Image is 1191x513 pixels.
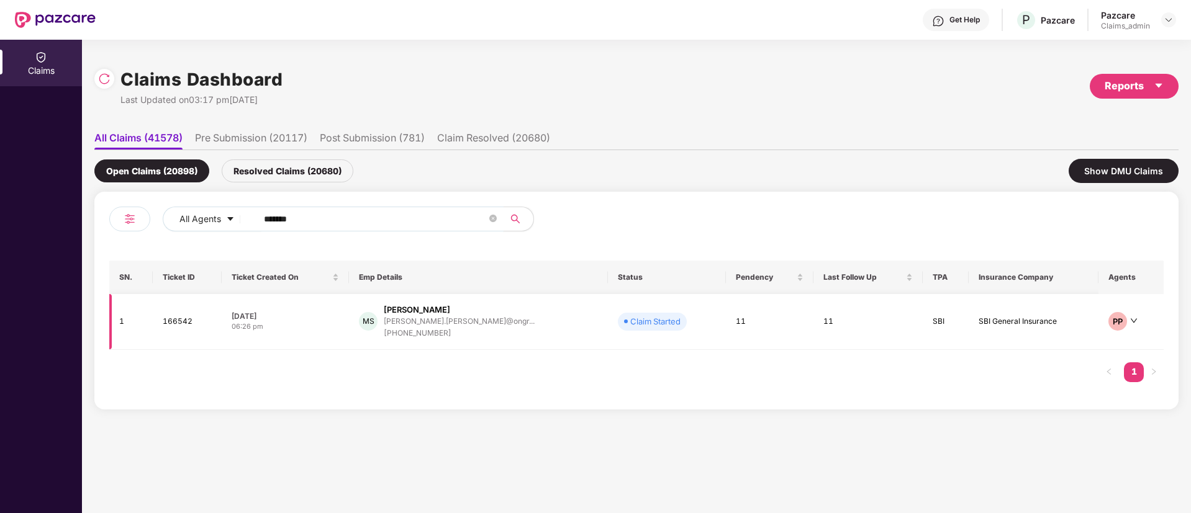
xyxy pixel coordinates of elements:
[1108,312,1127,331] div: PP
[489,215,497,222] span: close-circle
[608,261,725,294] th: Status
[232,272,330,282] span: Ticket Created On
[35,51,47,63] img: svg+xml;base64,PHN2ZyBpZD0iQ2xhaW0iIHhtbG5zPSJodHRwOi8vd3d3LnczLm9yZy8yMDAwL3N2ZyIgd2lkdGg9IjIwIi...
[94,159,209,182] div: Open Claims (20898)
[195,132,307,149] li: Pre Submission (20117)
[1105,78,1164,94] div: Reports
[630,315,681,328] div: Claim Started
[726,261,814,294] th: Pendency
[1101,21,1150,31] div: Claims_admin
[503,214,527,224] span: search
[226,215,235,225] span: caret-down
[1154,81,1164,91] span: caret-down
[109,261,153,294] th: SN.
[1144,362,1164,382] li: Next Page
[232,321,339,332] div: 06:26 pm
[94,132,183,149] li: All Claims (41578)
[1099,362,1119,382] li: Previous Page
[923,261,969,294] th: TPA
[813,294,923,350] td: 11
[232,311,339,321] div: [DATE]
[736,272,795,282] span: Pendency
[179,212,221,226] span: All Agents
[98,73,111,85] img: svg+xml;base64,PHN2ZyBpZD0iUmVsb2FkLTMyeDMyIiB4bWxucz0iaHR0cDovL3d3dy53My5vcmcvMjAwMC9zdmciIHdpZH...
[163,207,261,231] button: All Agentscaret-down
[437,132,550,149] li: Claim Resolved (20680)
[320,132,425,149] li: Post Submission (781)
[15,12,96,28] img: New Pazcare Logo
[109,294,153,350] td: 1
[222,261,349,294] th: Ticket Created On
[1164,15,1174,25] img: svg+xml;base64,PHN2ZyBpZD0iRHJvcGRvd24tMzJ4MzIiIHhtbG5zPSJodHRwOi8vd3d3LnczLm9yZy8yMDAwL3N2ZyIgd2...
[1105,368,1113,375] span: left
[359,312,378,331] div: MS
[1022,12,1030,27] span: P
[823,272,903,282] span: Last Follow Up
[932,15,944,27] img: svg+xml;base64,PHN2ZyBpZD0iSGVscC0zMngzMiIgeG1sbnM9Imh0dHA6Ly93d3cudzMub3JnLzIwMDAvc3ZnIiB3aWR0aD...
[949,15,980,25] div: Get Help
[503,207,534,231] button: search
[120,93,283,107] div: Last Updated on 03:17 pm[DATE]
[1069,159,1179,183] div: Show DMU Claims
[1144,362,1164,382] button: right
[1124,362,1144,382] li: 1
[923,294,969,350] td: SBI
[222,159,353,182] div: Resolved Claims (20680)
[1099,362,1119,382] button: left
[153,261,222,294] th: Ticket ID
[969,294,1098,350] td: SBI General Insurance
[384,317,535,325] div: [PERSON_NAME].[PERSON_NAME]@ongr...
[489,213,497,225] span: close-circle
[349,261,608,294] th: Emp Details
[1130,317,1138,324] span: down
[120,66,283,93] h1: Claims Dashboard
[384,328,535,339] div: [PHONE_NUMBER]
[122,212,137,226] img: svg+xml;base64,PHN2ZyB4bWxucz0iaHR0cDovL3d3dy53My5vcmcvMjAwMC9zdmciIHdpZHRoPSIyNCIgaGVpZ2h0PSIyNC...
[384,304,450,316] div: [PERSON_NAME]
[813,261,923,294] th: Last Follow Up
[1041,14,1075,26] div: Pazcare
[1150,368,1157,375] span: right
[1098,261,1164,294] th: Agents
[969,261,1098,294] th: Insurance Company
[153,294,222,350] td: 166542
[726,294,814,350] td: 11
[1124,362,1144,381] a: 1
[1101,9,1150,21] div: Pazcare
